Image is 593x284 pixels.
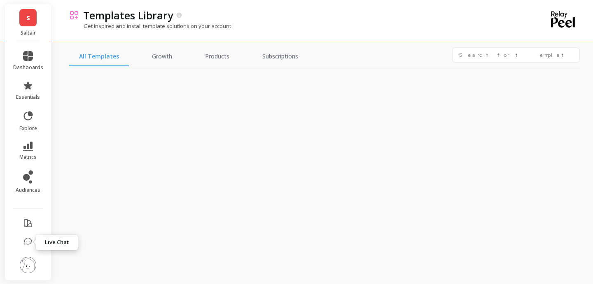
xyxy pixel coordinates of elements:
[16,187,40,193] span: audiences
[20,257,36,273] img: profile picture
[13,30,43,36] p: Saltair
[19,154,37,161] span: metrics
[13,64,43,71] span: dashboards
[26,13,30,23] span: S
[83,8,173,22] p: Templates Library
[16,94,40,100] span: essentials
[19,125,37,132] span: explore
[69,22,231,30] p: Get inspired and install template solutions on your account
[69,10,79,20] img: header icon
[452,47,580,63] input: Search for templates
[142,47,182,66] a: Growth
[252,47,308,66] a: Subscriptions
[195,47,239,66] a: Products
[69,47,308,66] nav: Tabs
[69,47,129,66] a: All Templates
